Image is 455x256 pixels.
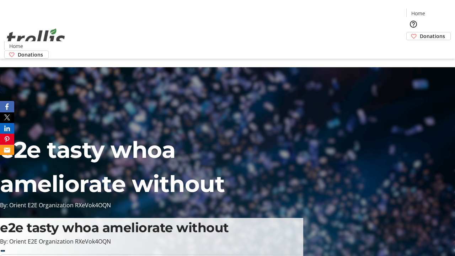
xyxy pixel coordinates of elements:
[420,32,445,40] span: Donations
[406,40,421,54] button: Cart
[5,42,27,50] a: Home
[406,17,421,31] button: Help
[4,21,68,56] img: Orient E2E Organization RXeVok4OQN's Logo
[406,32,451,40] a: Donations
[9,42,23,50] span: Home
[411,10,425,17] span: Home
[18,51,43,58] span: Donations
[407,10,429,17] a: Home
[4,50,49,59] a: Donations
